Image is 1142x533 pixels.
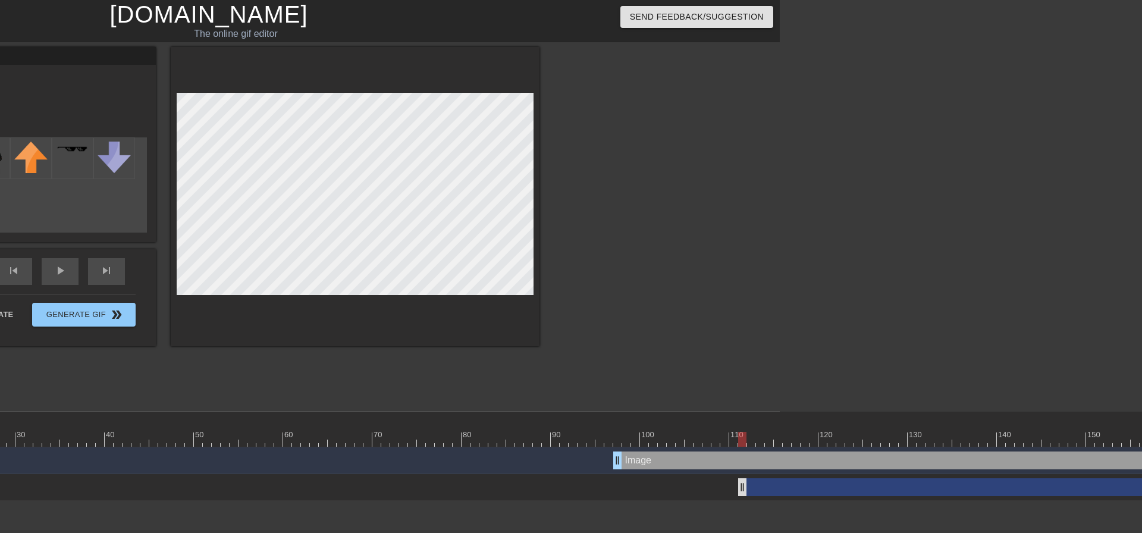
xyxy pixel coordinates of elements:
div: 100 [641,429,656,441]
div: 40 [106,429,117,441]
div: 30 [17,429,27,441]
span: Send Feedback/Suggestion [630,10,764,24]
div: 130 [909,429,924,441]
span: skip_next [99,264,114,278]
div: 110 [730,429,745,441]
span: drag_handle [611,454,623,466]
span: double_arrow [109,308,124,322]
div: 120 [820,429,834,441]
span: skip_previous [7,264,21,278]
img: downvote.png [98,142,131,173]
button: Generate Gif [32,303,135,327]
span: Generate Gif [37,308,130,322]
div: 80 [463,429,473,441]
div: 70 [374,429,384,441]
div: The online gif editor [24,27,447,41]
div: 50 [195,429,206,441]
span: drag_handle [736,481,748,493]
div: 90 [552,429,563,441]
img: deal-with-it.png [56,146,89,152]
img: upvote.png [14,142,48,173]
a: [DOMAIN_NAME] [109,1,308,27]
div: 140 [998,429,1013,441]
div: 60 [284,429,295,441]
button: Send Feedback/Suggestion [620,6,773,28]
span: play_arrow [53,264,67,278]
div: 150 [1087,429,1102,441]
